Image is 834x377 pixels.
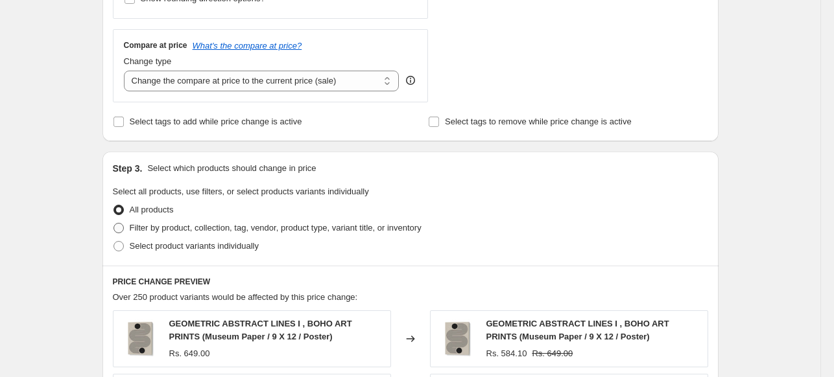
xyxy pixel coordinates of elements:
[445,117,632,126] span: Select tags to remove while price change is active
[404,74,417,87] div: help
[193,41,302,51] button: What's the compare at price?
[130,117,302,126] span: Select tags to add while price change is active
[130,205,174,214] span: All products
[486,319,669,341] span: GEOMETRIC ABSTRACT LINES I , BOHO ART PRINTS (Museum Paper / 9 X 12 / Poster)
[169,347,210,360] div: Rs. 649.00
[124,40,187,51] h3: Compare at price
[113,292,358,302] span: Over 250 product variants would be affected by this price change:
[437,319,476,358] img: gallerywrap-resized_212f066c-7c3d-4415-9b16-553eb73bee29_80x.jpg
[532,347,573,360] strike: Rs. 649.00
[113,187,369,196] span: Select all products, use filters, or select products variants individually
[124,56,172,66] span: Change type
[147,162,316,175] p: Select which products should change in price
[113,277,708,287] h6: PRICE CHANGE PREVIEW
[130,223,422,233] span: Filter by product, collection, tag, vendor, product type, variant title, or inventory
[113,162,143,175] h2: Step 3.
[130,241,259,251] span: Select product variants individually
[486,347,527,360] div: Rs. 584.10
[120,319,159,358] img: gallerywrap-resized_212f066c-7c3d-4415-9b16-553eb73bee29_80x.jpg
[169,319,352,341] span: GEOMETRIC ABSTRACT LINES I , BOHO ART PRINTS (Museum Paper / 9 X 12 / Poster)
